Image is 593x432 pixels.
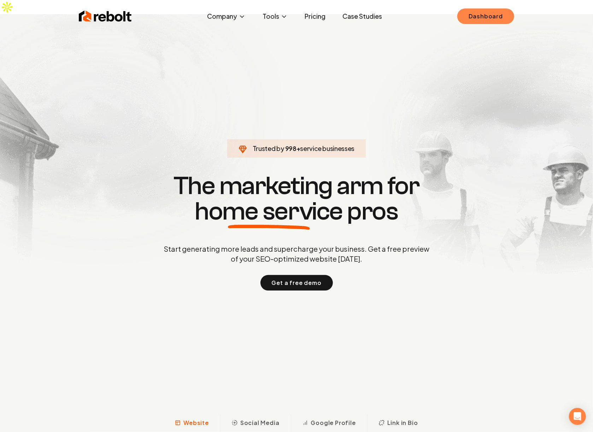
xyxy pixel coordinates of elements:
a: Dashboard [457,8,514,24]
a: Case Studies [337,9,388,23]
img: Rebolt Logo [79,9,132,23]
h1: The marketing arm for pros [127,173,466,224]
a: Pricing [299,9,331,23]
span: Link in Bio [387,419,418,427]
button: Get a free demo [260,275,333,291]
button: Company [201,9,251,23]
span: home service [195,199,343,224]
div: Open Intercom Messenger [569,408,586,425]
span: Google Profile [311,419,356,427]
span: Social Media [240,419,280,427]
span: Trusted by [253,144,284,152]
p: Start generating more leads and supercharge your business. Get a free preview of your SEO-optimiz... [162,244,431,264]
span: 998 [285,144,296,153]
span: service businesses [300,144,355,152]
button: Tools [257,9,293,23]
span: Website [183,419,209,427]
span: + [296,144,300,152]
